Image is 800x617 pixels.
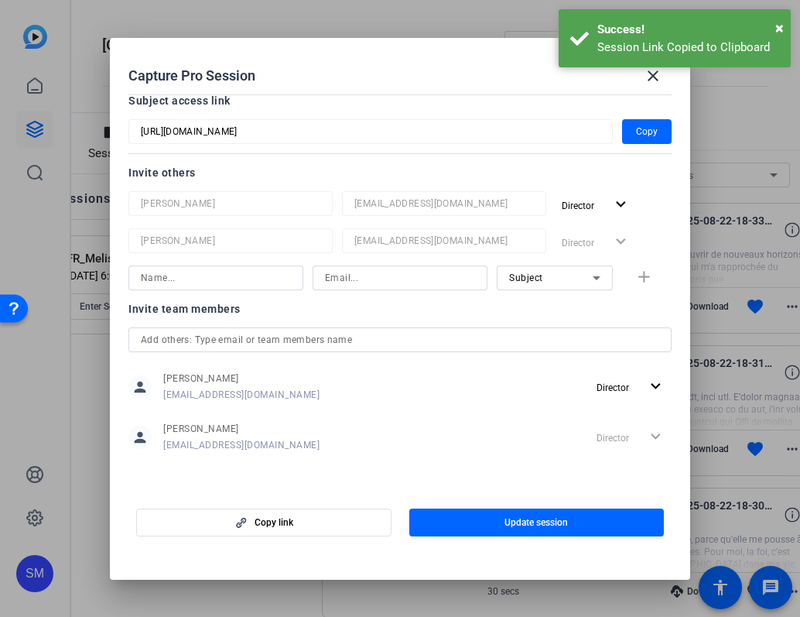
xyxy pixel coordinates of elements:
[504,516,568,529] span: Update session
[163,423,320,435] span: [PERSON_NAME]
[141,122,600,141] input: Session OTP
[556,191,637,219] button: Director
[509,273,543,283] span: Subject
[128,375,152,399] mat-icon: person
[622,119,672,144] button: Copy
[141,194,320,213] input: Name...
[597,382,629,393] span: Director
[354,194,534,213] input: Email...
[163,372,320,385] span: [PERSON_NAME]
[128,91,672,110] div: Subject access link
[128,300,672,318] div: Invite team members
[636,122,658,141] span: Copy
[775,19,784,37] span: ×
[128,163,672,182] div: Invite others
[128,426,152,449] mat-icon: person
[644,67,662,85] mat-icon: close
[646,377,665,396] mat-icon: expand_more
[136,509,391,536] button: Copy link
[163,389,320,401] span: [EMAIL_ADDRESS][DOMAIN_NAME]
[590,373,672,401] button: Director
[163,439,320,451] span: [EMAIL_ADDRESS][DOMAIN_NAME]
[141,231,320,250] input: Name...
[409,509,665,536] button: Update session
[255,516,293,529] span: Copy link
[775,16,784,39] button: Close
[562,201,594,211] span: Director
[141,269,291,287] input: Name...
[128,57,672,94] div: Capture Pro Session
[354,231,534,250] input: Email...
[611,195,631,214] mat-icon: expand_more
[141,331,659,349] input: Add others: Type email or team members name
[597,21,779,39] div: Success!
[597,39,779,57] div: Session Link Copied to Clipboard
[325,269,475,287] input: Email...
